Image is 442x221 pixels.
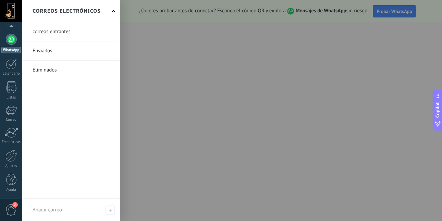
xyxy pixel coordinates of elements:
[1,71,21,76] div: Calendario
[434,102,441,118] span: Copilot
[1,118,21,122] div: Correo
[1,188,21,192] div: Ayuda
[12,202,18,208] span: 2
[1,140,21,144] div: Estadísticas
[106,206,115,215] span: Añadir correo
[33,0,101,22] h2: Correos electrónicos
[22,22,120,41] li: correos entrantes
[22,41,120,61] li: Enviados
[22,61,120,79] li: Eliminados
[1,164,21,168] div: Ajustes
[33,207,62,213] span: Añadir correo
[1,47,21,53] div: WhatsApp
[1,95,21,100] div: Listas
